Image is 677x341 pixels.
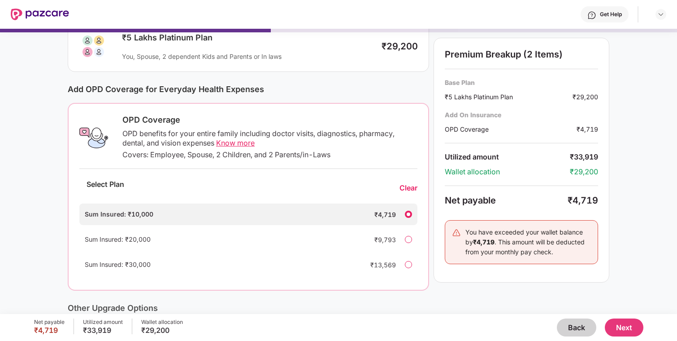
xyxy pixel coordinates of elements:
div: Select Plan [79,180,131,196]
div: Net payable [34,319,65,326]
div: ₹4,719 [577,124,598,134]
div: Base Plan [445,78,598,87]
div: ₹29,200 [382,41,418,52]
div: Utilized amount [83,319,123,326]
div: ₹4,719 [360,210,396,219]
div: OPD benefits for your entire family including doctor visits, diagnostics, pharmacy, dental, and v... [122,129,417,148]
div: OPD Coverage [445,124,577,134]
span: Sum Insured: ₹10,000 [85,210,153,218]
div: Other Upgrade Options [68,303,429,313]
div: ₹13,569 [360,260,396,270]
div: ₹33,919 [570,152,598,162]
span: Sum Insured: ₹20,000 [85,235,151,243]
div: OPD Coverage [122,115,417,125]
div: You have exceeded your wallet balance by . This amount will be deducted from your monthly pay check. [465,227,591,257]
div: Wallet allocation [141,319,183,326]
img: svg+xml;base64,PHN2ZyBpZD0iRHJvcGRvd24tMzJ4MzIiIHhtbG5zPSJodHRwOi8vd3d3LnczLm9yZy8yMDAwL3N2ZyIgd2... [657,11,664,18]
div: Clear [399,183,417,193]
div: Premium Breakup (2 Items) [445,49,598,60]
div: ₹29,200 [141,326,183,335]
span: Know more [216,138,255,147]
div: Add OPD Coverage for Everyday Health Expenses [68,84,429,94]
div: ₹5 Lakhs Platinum Plan [445,92,573,102]
div: Utilized amount [445,152,570,162]
div: Covers: Employee, Spouse, 2 Children, and 2 Parents/in-Laws [122,150,417,159]
div: Wallet allocation [445,167,570,177]
div: ₹5 Lakhs Platinum Plan [122,32,373,43]
div: Add On Insurance [445,111,598,119]
div: ₹29,200 [570,167,598,177]
span: Sum Insured: ₹30,000 [85,261,151,268]
img: New Pazcare Logo [11,9,69,20]
img: svg+xml;base64,PHN2ZyB3aWR0aD0iODAiIGhlaWdodD0iODAiIHZpZXdCb3g9IjAgMCA4MCA4MCIgZmlsbD0ibm9uZSIgeG... [79,32,108,61]
div: Get Help [600,11,622,18]
img: svg+xml;base64,PHN2ZyB4bWxucz0iaHR0cDovL3d3dy53My5vcmcvMjAwMC9zdmciIHdpZHRoPSIyNCIgaGVpZ2h0PSIyNC... [452,228,461,237]
button: Back [557,319,596,337]
div: ₹4,719 [568,195,598,206]
div: You, Spouse, 2 dependent Kids and Parents or In laws [122,52,373,61]
div: ₹33,919 [83,326,123,335]
button: Next [605,319,643,337]
img: OPD Coverage [79,124,108,152]
div: ₹29,200 [573,92,598,102]
div: ₹4,719 [34,326,65,335]
div: ₹9,793 [360,235,396,244]
b: ₹4,719 [473,238,495,246]
div: Net payable [445,195,568,206]
img: svg+xml;base64,PHN2ZyBpZD0iSGVscC0zMngzMiIgeG1sbnM9Imh0dHA6Ly93d3cudzMub3JnLzIwMDAvc3ZnIiB3aWR0aD... [587,11,596,20]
